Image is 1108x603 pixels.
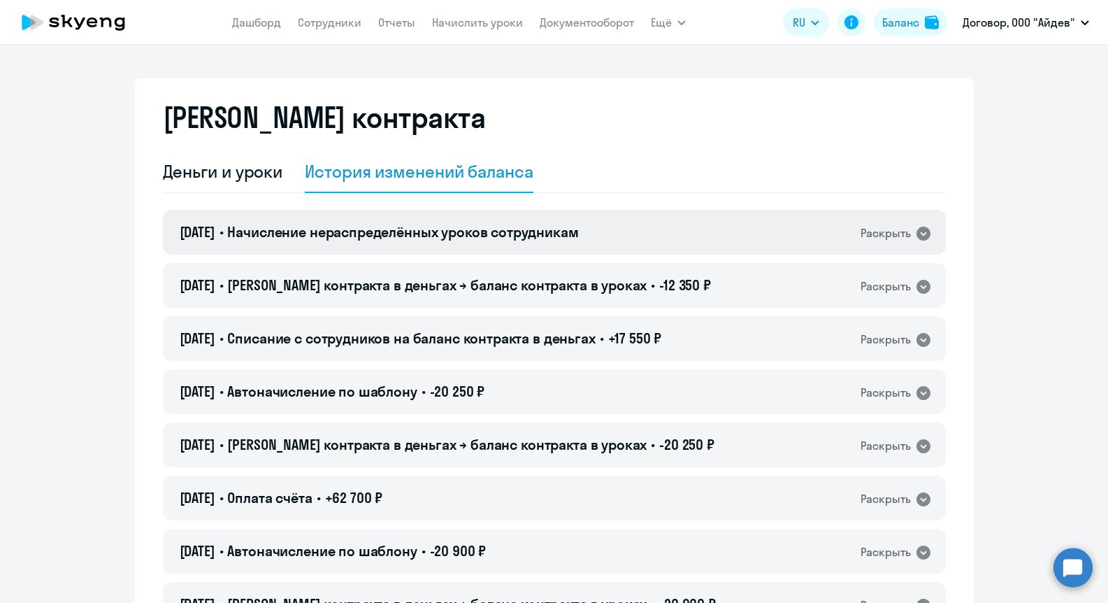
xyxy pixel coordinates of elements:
div: Баланс [882,14,919,31]
img: balance [925,15,939,29]
span: [DATE] [180,542,215,560]
div: Раскрыть [861,225,911,242]
a: Дашборд [232,15,281,29]
span: • [220,489,224,506]
p: Договор, ООО "Айдев" [963,14,1075,31]
div: Раскрыть [861,331,911,348]
button: Балансbalance [874,8,947,36]
h2: [PERSON_NAME] контракта [163,101,486,134]
span: [DATE] [180,223,215,241]
span: • [422,383,426,400]
span: +62 700 ₽ [325,489,383,506]
span: +17 550 ₽ [608,329,662,347]
span: • [317,489,321,506]
span: Списание с сотрудников на баланс контракта в деньгах [227,329,595,347]
span: [DATE] [180,276,215,294]
div: Раскрыть [861,384,911,402]
span: • [220,223,224,241]
div: Раскрыть [861,278,911,295]
span: • [220,276,224,294]
span: Ещё [651,14,672,31]
span: [PERSON_NAME] контракта в деньгах → баланс контракта в уроках [227,276,647,294]
span: RU [793,14,805,31]
div: Раскрыть [861,490,911,508]
span: Автоначисление по шаблону [227,383,417,400]
span: • [600,329,604,347]
span: Начисление нераспределённых уроков сотрудникам [227,223,578,241]
span: Оплата счёта [227,489,312,506]
span: -20 900 ₽ [430,542,487,560]
button: Договор, ООО "Айдев" [956,6,1096,39]
span: [DATE] [180,436,215,453]
span: -12 350 ₽ [659,276,711,294]
span: Автоначисление по шаблону [227,542,417,560]
span: [DATE] [180,329,215,347]
span: • [220,329,224,347]
div: История изменений баланса [305,160,533,183]
div: Раскрыть [861,437,911,455]
div: Раскрыть [861,544,911,561]
span: • [220,436,224,453]
span: • [220,542,224,560]
a: Документооборот [540,15,634,29]
span: • [651,436,655,453]
button: RU [783,8,829,36]
span: [PERSON_NAME] контракта в деньгах → баланс контракта в уроках [227,436,647,453]
button: Ещё [651,8,686,36]
a: Начислить уроки [432,15,523,29]
span: • [422,542,426,560]
span: [DATE] [180,383,215,400]
a: Отчеты [378,15,415,29]
span: -20 250 ₽ [659,436,714,453]
span: [DATE] [180,489,215,506]
span: • [651,276,655,294]
a: Сотрудники [298,15,361,29]
span: -20 250 ₽ [430,383,485,400]
div: Деньги и уроки [163,160,283,183]
span: • [220,383,224,400]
